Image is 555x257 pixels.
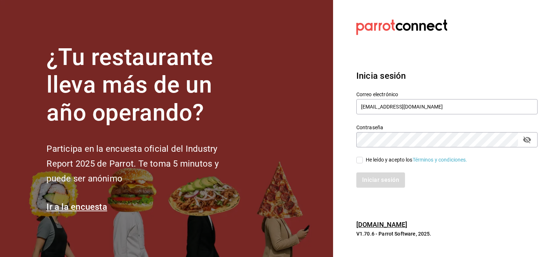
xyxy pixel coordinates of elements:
[46,142,243,186] h2: Participa en la encuesta oficial del Industry Report 2025 de Parrot. Te toma 5 minutos y puede se...
[356,221,408,228] a: [DOMAIN_NAME]
[356,125,538,130] label: Contraseña
[356,69,538,82] h3: Inicia sesión
[46,202,107,212] a: Ir a la encuesta
[413,157,467,163] a: Términos y condiciones.
[356,99,538,114] input: Ingresa tu correo electrónico
[521,134,533,146] button: passwordField
[46,44,243,127] h1: ¿Tu restaurante lleva más de un año operando?
[366,156,467,164] div: He leído y acepto los
[356,91,538,97] label: Correo electrónico
[356,230,538,237] p: V1.70.6 - Parrot Software, 2025.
